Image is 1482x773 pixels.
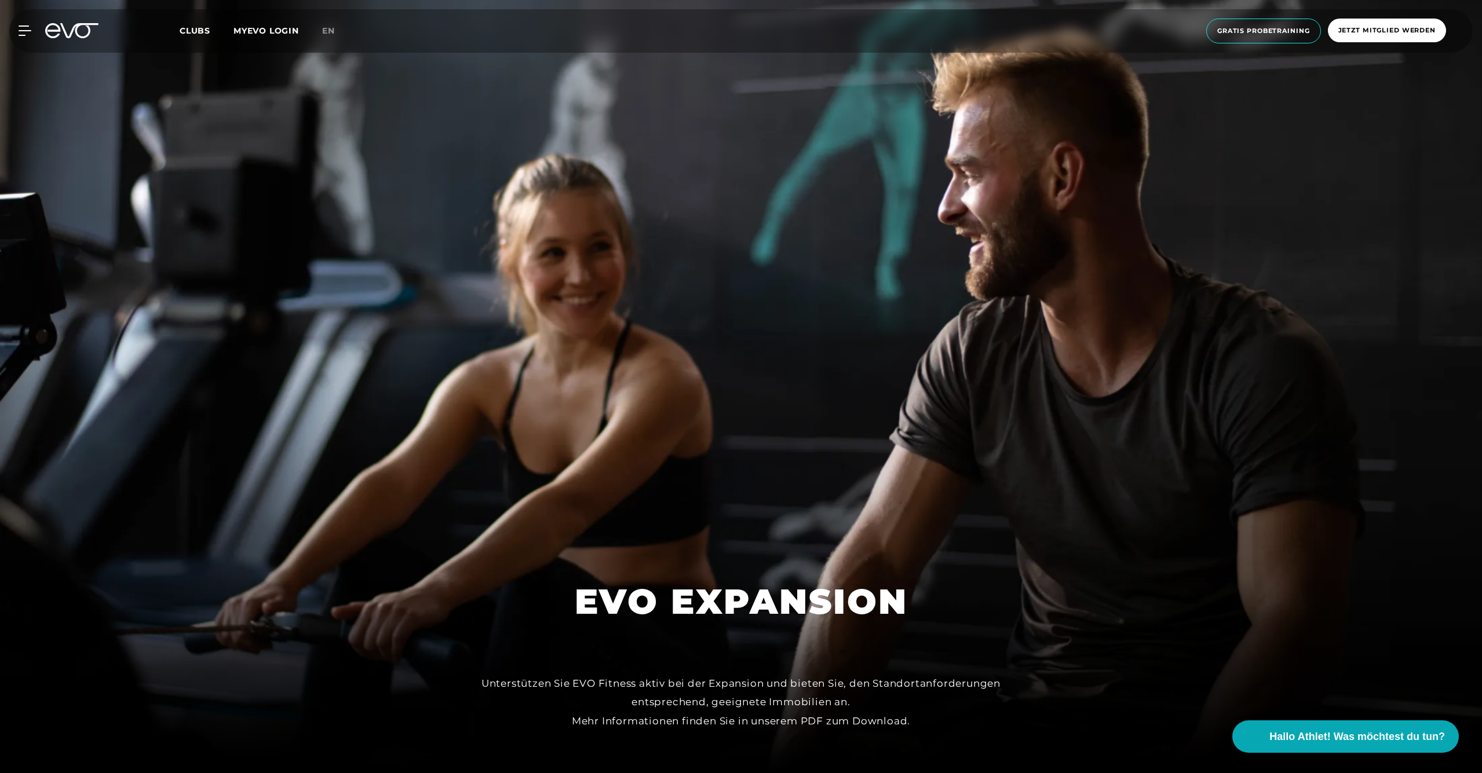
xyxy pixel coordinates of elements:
a: Clubs [180,25,233,36]
div: Unterstützen Sie EVO Fitness aktiv bei der Expansion und bieten Sie, den Standortanforderungen en... [480,674,1002,730]
a: Gratis Probetraining [1203,19,1324,43]
span: Clubs [180,25,210,36]
a: MYEVO LOGIN [233,25,299,36]
h1: EVO EXPANSION [575,579,908,624]
span: Jetzt Mitglied werden [1338,25,1436,35]
a: en [322,24,349,38]
span: en [322,25,335,36]
span: Hallo Athlet! Was möchtest du tun? [1269,729,1445,745]
span: Gratis Probetraining [1217,26,1310,36]
a: Jetzt Mitglied werden [1324,19,1450,43]
button: Hallo Athlet! Was möchtest du tun? [1232,720,1459,753]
